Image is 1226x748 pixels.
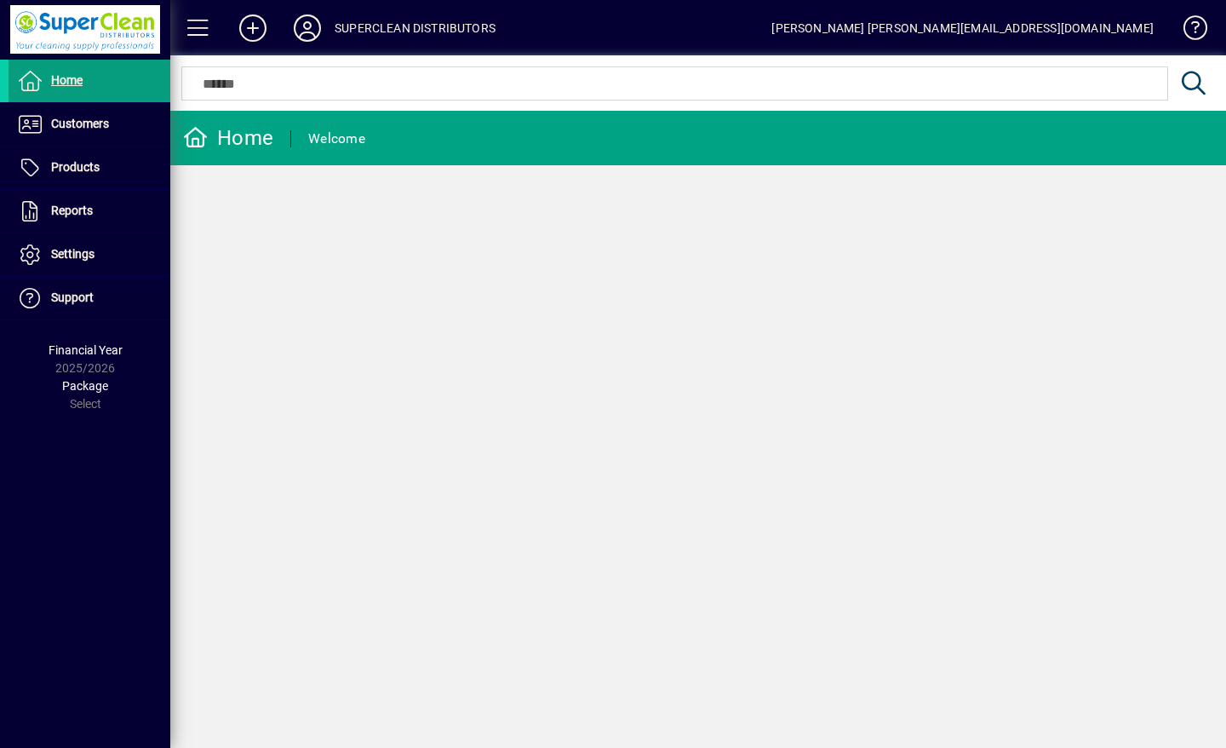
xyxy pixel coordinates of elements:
[51,73,83,87] span: Home
[9,277,170,319] a: Support
[51,117,109,130] span: Customers
[51,160,100,174] span: Products
[771,14,1154,42] div: [PERSON_NAME] [PERSON_NAME][EMAIL_ADDRESS][DOMAIN_NAME]
[9,190,170,233] a: Reports
[49,343,123,357] span: Financial Year
[335,14,496,42] div: SUPERCLEAN DISTRIBUTORS
[62,379,108,393] span: Package
[9,103,170,146] a: Customers
[51,291,94,304] span: Support
[308,125,365,152] div: Welcome
[1171,3,1205,59] a: Knowledge Base
[226,13,280,43] button: Add
[51,247,95,261] span: Settings
[9,233,170,276] a: Settings
[51,204,93,217] span: Reports
[9,147,170,189] a: Products
[280,13,335,43] button: Profile
[183,124,273,152] div: Home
